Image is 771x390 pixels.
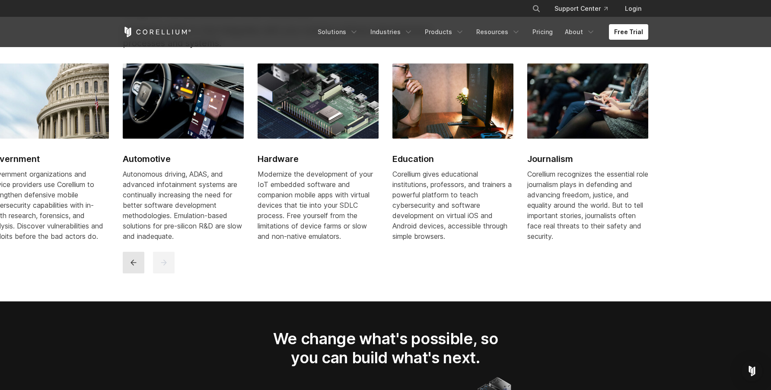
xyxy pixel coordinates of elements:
a: Education Education Corellium gives educational institutions, professors, and trainers a powerful... [392,63,513,252]
div: Corellium gives educational institutions, professors, and trainers a powerful platform to teach c... [392,169,513,241]
button: Search [529,1,544,16]
h2: Hardware [258,152,379,165]
div: Navigation Menu [312,24,648,40]
a: Journalism Journalism Corellium recognizes the essential role journalism plays in defending and a... [527,63,648,252]
img: Hardware [258,63,379,139]
div: Autonomous driving, ADAS, and advanced infotainment systems are continually increasing the need f... [123,169,244,241]
img: Journalism [527,63,648,139]
a: About [560,24,600,40]
a: Products [420,24,469,40]
div: Navigation Menu [522,1,648,16]
img: Education [392,63,513,139]
a: Free Trial [609,24,648,40]
h2: Education [392,152,513,165]
a: Login [618,1,648,16]
a: Industries [365,24,418,40]
h2: Journalism [527,152,648,165]
span: Modernize the development of your IoT embedded software and companion mobile apps with virtual de... [258,170,373,241]
button: previous [123,252,144,273]
img: Automotive [123,63,244,139]
a: Resources [471,24,526,40]
a: Hardware Hardware Modernize the development of your IoT embedded software and companion mobile ap... [258,63,379,252]
div: Corellium recognizes the essential role journalism plays in defending and advancing freedom, just... [527,169,648,241]
h2: Automotive [123,152,244,165]
a: Pricing [527,24,558,40]
button: next [153,252,175,273]
div: Open Intercom Messenger [742,361,762,381]
h2: We change what's possible, so you can build what's next. [258,329,513,368]
a: Automotive Automotive Autonomous driving, ADAS, and advanced infotainment systems are continually... [123,63,244,252]
a: Solutions [312,24,363,40]
a: Corellium Home [123,27,191,37]
a: Support Center [548,1,615,16]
